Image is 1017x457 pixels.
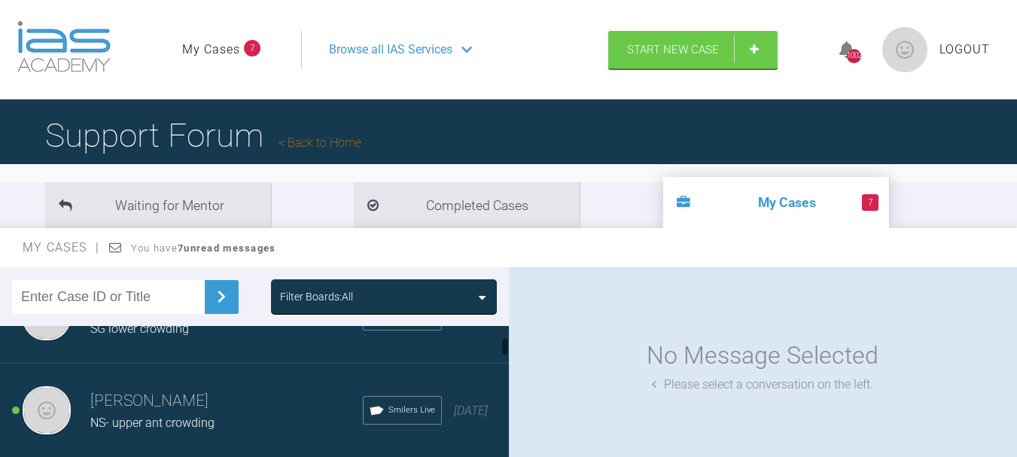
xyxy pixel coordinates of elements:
a: My Cases [182,40,240,59]
img: chevronRight.28bd32b0.svg [209,285,233,309]
div: 1002 [847,49,861,63]
span: NS- upper ant crowding [90,416,215,430]
a: Logout [939,40,990,59]
h1: Support Forum [45,109,361,162]
img: profile.png [882,27,927,72]
span: Smilers Live [388,404,435,417]
span: 7 [244,40,260,56]
span: [DATE] [454,404,488,418]
img: Stephanie Buck [23,386,71,434]
span: Browse all IAS Services [329,40,452,59]
li: Waiting for Mentor [45,182,271,228]
span: Start New Case [627,43,719,56]
div: Please select a conversation on the left. [652,375,873,395]
span: My Cases [23,240,100,254]
input: Enter Case ID or Title [12,280,205,314]
span: You have [131,242,276,254]
img: logo-light.3e3ef733.png [17,21,111,72]
span: 7 [862,194,878,211]
li: My Cases [663,177,889,228]
a: Start New Case [608,31,778,69]
a: Back to Home [279,136,361,150]
h3: [PERSON_NAME] [90,388,363,414]
span: SG lower crowding [90,321,189,336]
div: Filter Boards: All [280,288,353,305]
li: Completed Cases [354,182,580,228]
strong: 7 unread messages [178,242,276,254]
div: No Message Selected [647,337,878,375]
